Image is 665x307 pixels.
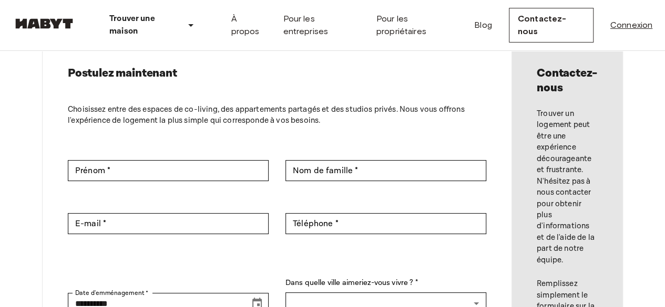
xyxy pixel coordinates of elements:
[537,108,597,266] p: Trouver un logement peut être une expérience décourageante et frustrante. N'hésitez pas à nous co...
[13,18,76,29] img: Habyt
[376,13,457,38] a: Pour les propriétaires
[509,8,594,43] a: Contactez-nous
[283,13,359,38] a: Pour les entreprises
[285,278,486,289] label: Dans quelle ville aimeriez-vous vivre ? *
[231,13,266,38] a: À propos
[109,13,180,38] p: Trouver une maison
[537,66,597,96] h2: Contactez-nous
[610,19,652,31] a: Connexion
[474,19,492,31] a: Blog
[75,288,148,298] label: Date d'emménagement
[68,66,486,81] h2: Postulez maintenant
[68,104,486,126] p: Choisissez entre des espaces de co-living, des appartements partagés et des studios privés. Nous ...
